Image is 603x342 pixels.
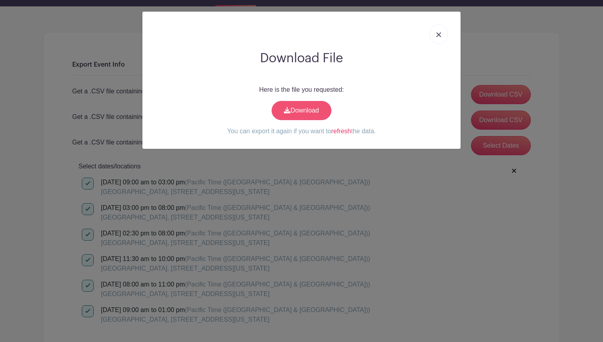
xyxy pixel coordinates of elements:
img: close_button-5f87c8562297e5c2d7936805f587ecaba9071eb48480494691a3f1689db116b3.svg [436,32,441,37]
a: refresh [331,128,351,134]
p: You can export it again if you want to the data. [149,127,454,136]
p: Here is the file you requested: [149,85,454,95]
h2: Download File [149,51,454,66]
a: Download [272,101,331,120]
